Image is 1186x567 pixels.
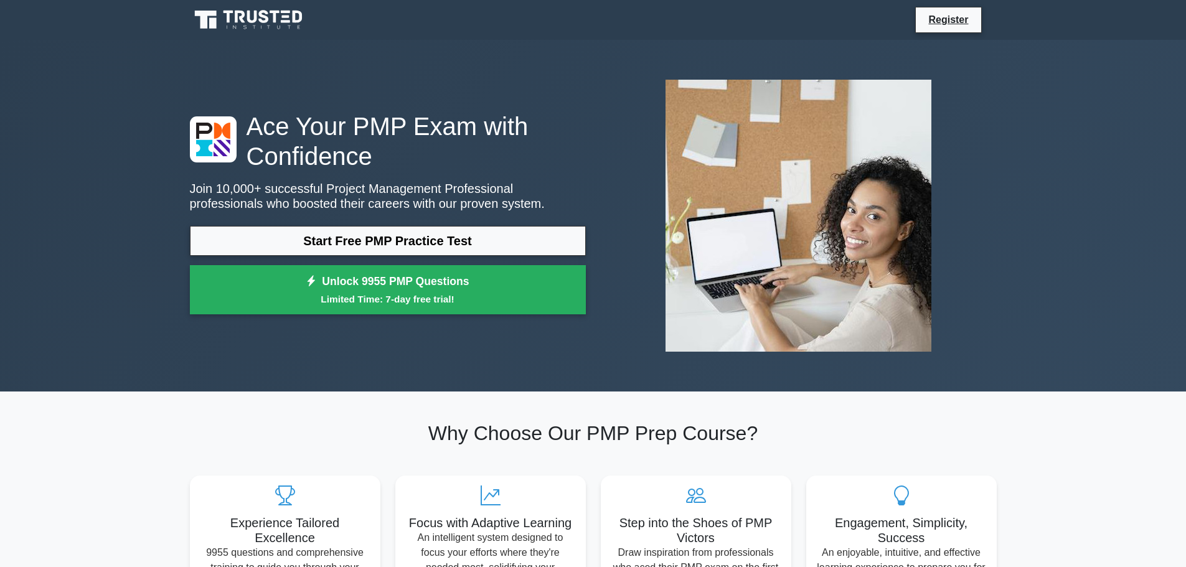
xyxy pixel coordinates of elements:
a: Register [921,12,976,27]
h5: Focus with Adaptive Learning [405,515,576,530]
h5: Step into the Shoes of PMP Victors [611,515,781,545]
h1: Ace Your PMP Exam with Confidence [190,111,586,171]
a: Start Free PMP Practice Test [190,226,586,256]
p: Join 10,000+ successful Project Management Professional professionals who boosted their careers w... [190,181,586,211]
h5: Engagement, Simplicity, Success [816,515,987,545]
h2: Why Choose Our PMP Prep Course? [190,421,997,445]
small: Limited Time: 7-day free trial! [205,292,570,306]
h5: Experience Tailored Excellence [200,515,370,545]
a: Unlock 9955 PMP QuestionsLimited Time: 7-day free trial! [190,265,586,315]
